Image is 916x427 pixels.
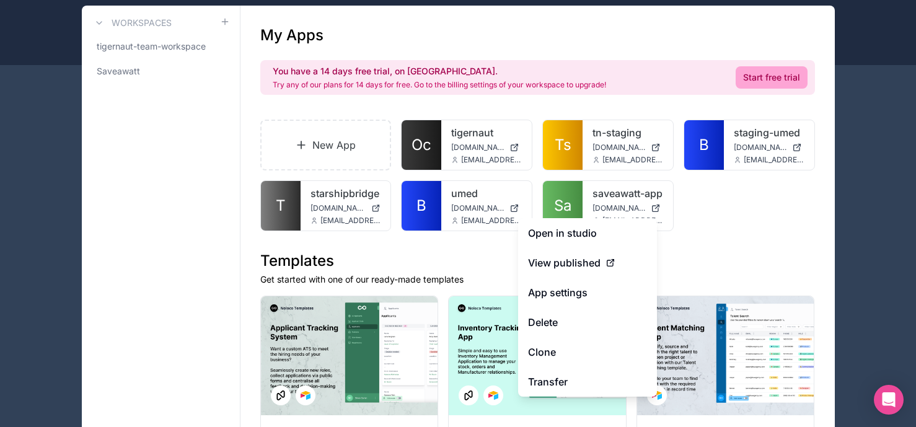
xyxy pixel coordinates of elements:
span: Saveawatt [97,65,140,77]
a: [DOMAIN_NAME] [451,143,522,152]
span: [EMAIL_ADDRESS][DOMAIN_NAME] [320,216,381,226]
a: umed [451,186,522,201]
span: [DOMAIN_NAME] [592,143,646,152]
a: App settings [518,278,657,307]
p: Try any of our plans for 14 days for free. Go to the billing settings of your workspace to upgrade! [273,80,606,90]
span: T [276,196,286,216]
span: [DOMAIN_NAME] [451,143,504,152]
span: View published [528,255,601,270]
a: Sa [543,181,583,231]
span: B [699,135,709,155]
h1: Templates [260,251,815,271]
span: [EMAIL_ADDRESS][DOMAIN_NAME] [602,155,663,165]
a: [DOMAIN_NAME] [451,203,522,213]
span: Ts [555,135,571,155]
a: New App [260,120,392,170]
a: [DOMAIN_NAME] [592,143,663,152]
a: [DOMAIN_NAME] [592,203,663,213]
span: [EMAIL_ADDRESS][DOMAIN_NAME] [461,216,522,226]
a: Workspaces [92,15,172,30]
img: Airtable Logo [488,390,498,400]
img: Airtable Logo [652,390,662,400]
h1: My Apps [260,25,324,45]
span: B [416,196,426,216]
a: Transfer [518,367,657,397]
a: tigernaut [451,125,522,140]
a: Clone [518,337,657,367]
a: Open in studio [518,218,657,248]
a: starshipbridge [310,186,381,201]
a: B [684,120,724,170]
a: Saveawatt [92,60,230,82]
span: [DOMAIN_NAME] [592,203,646,213]
a: Start free trial [736,66,808,89]
div: Open Intercom Messenger [874,385,904,415]
a: tigernaut-team-workspace [92,35,230,58]
a: B [402,181,441,231]
span: [DOMAIN_NAME] [734,143,787,152]
a: Ts [543,120,583,170]
a: [DOMAIN_NAME] [310,203,381,213]
h2: You have a 14 days free trial, on [GEOGRAPHIC_DATA]. [273,65,606,77]
span: Sa [554,196,571,216]
span: Oc [412,135,431,155]
a: saveawatt-app [592,186,663,201]
a: T [261,181,301,231]
button: Delete [518,307,657,337]
span: [DOMAIN_NAME] [451,203,504,213]
span: tigernaut-team-workspace [97,40,206,53]
span: [EMAIL_ADDRESS][DOMAIN_NAME] [461,155,522,165]
span: [DOMAIN_NAME] [310,203,367,213]
a: Oc [402,120,441,170]
a: staging-umed [734,125,804,140]
img: Airtable Logo [301,390,310,400]
span: [EMAIL_ADDRESS][DOMAIN_NAME] [744,155,804,165]
p: Get started with one of our ready-made templates [260,273,815,286]
span: [EMAIL_ADDRESS][DOMAIN_NAME] [602,216,663,226]
a: [DOMAIN_NAME] [734,143,804,152]
h3: Workspaces [112,17,172,29]
a: tn-staging [592,125,663,140]
a: View published [518,248,657,278]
